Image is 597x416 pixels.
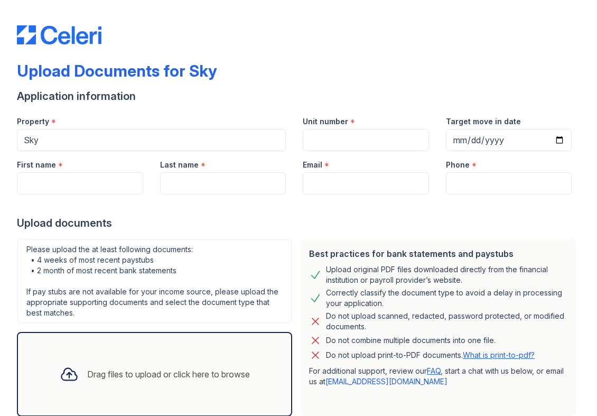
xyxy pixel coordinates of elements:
[309,366,567,387] p: For additional support, review our , start a chat with us below, or email us at
[17,216,580,230] div: Upload documents
[326,334,496,347] div: Do not combine multiple documents into one file.
[17,25,101,44] img: CE_Logo_Blue-a8612792a0a2168367f1c8372b55b34899dd931a85d93a1a3d3e32e68fde9ad4.png
[325,377,447,386] a: [EMAIL_ADDRESS][DOMAIN_NAME]
[463,350,535,359] a: What is print-to-pdf?
[17,61,217,80] div: Upload Documents for Sky
[87,368,250,381] div: Drag files to upload or click here to browse
[326,350,535,360] p: Do not upload print-to-PDF documents.
[446,160,470,170] label: Phone
[326,311,567,332] div: Do not upload scanned, redacted, password protected, or modified documents.
[303,116,348,127] label: Unit number
[17,160,56,170] label: First name
[309,247,567,260] div: Best practices for bank statements and paystubs
[160,160,199,170] label: Last name
[17,116,49,127] label: Property
[17,89,580,104] div: Application information
[17,239,292,323] div: Please upload the at least following documents: • 4 weeks of most recent paystubs • 2 month of mo...
[326,264,567,285] div: Upload original PDF files downloaded directly from the financial institution or payroll provider’...
[303,160,322,170] label: Email
[427,366,441,375] a: FAQ
[326,288,567,309] div: Correctly classify the document type to avoid a delay in processing your application.
[446,116,521,127] label: Target move in date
